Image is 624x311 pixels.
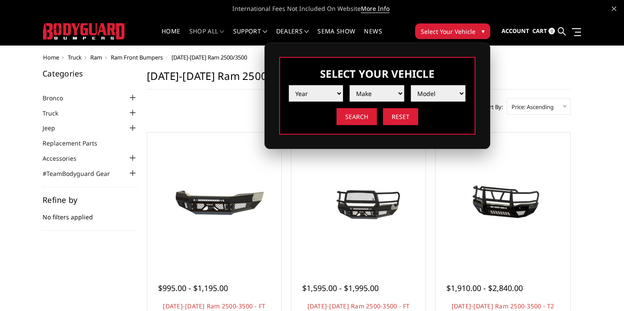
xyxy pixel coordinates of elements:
a: Replacement Parts [43,139,108,148]
span: ▾ [482,26,485,36]
a: Truck [68,53,82,61]
span: 0 [548,28,555,34]
a: Ram [90,53,102,61]
span: $1,595.00 - $1,995.00 [302,283,379,293]
img: BODYGUARD BUMPERS [43,23,125,39]
span: $1,910.00 - $2,840.00 [446,283,523,293]
a: 2019-2025 Ram 2500-3500 - FT Series - Base Front Bumper [149,135,279,265]
h3: Select Your Vehicle [289,66,466,81]
a: Home [43,53,59,61]
a: SEMA Show [317,28,355,45]
select: Please select the value from list. [289,85,343,102]
h1: [DATE]-[DATE] Ram 2500/3500 [147,69,571,89]
a: Home [162,28,180,45]
label: Sort By: [478,100,503,113]
input: Reset [383,108,418,125]
a: Account [502,20,529,43]
span: Cart [532,27,547,35]
a: Dealers [276,28,309,45]
a: Ram Front Bumpers [111,53,163,61]
button: Select Your Vehicle [415,23,490,39]
span: Account [502,27,529,35]
a: #TeamBodyguard Gear [43,169,121,178]
a: Jeep [43,123,66,132]
a: Support [233,28,267,45]
span: Select Your Vehicle [421,27,475,36]
h5: Categories [43,69,138,77]
a: 2019-2025 Ram 2500-3500 - T2 Series - Extreme Front Bumper (receiver or winch) 2019-2025 Ram 2500... [438,135,568,265]
span: [DATE]-[DATE] Ram 2500/3500 [172,53,247,61]
a: Bronco [43,93,74,103]
a: Cart 0 [532,20,555,43]
select: Please select the value from list. [350,85,404,102]
a: shop all [189,28,225,45]
input: Search [337,108,377,125]
a: 2019-2025 Ram 2500-3500 - FT Series - Extreme Front Bumper 2019-2025 Ram 2500-3500 - FT Series - ... [294,135,423,265]
a: Accessories [43,154,87,163]
div: No filters applied [43,196,138,231]
img: 2019-2025 Ram 2500-3500 - T2 Series - Extreme Front Bumper (receiver or winch) [438,169,568,230]
h5: Refine by [43,196,138,204]
a: Truck [43,109,69,118]
a: More Info [361,4,390,13]
img: 2019-2025 Ram 2500-3500 - FT Series - Base Front Bumper [149,169,279,230]
a: News [364,28,382,45]
span: $995.00 - $1,195.00 [158,283,228,293]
